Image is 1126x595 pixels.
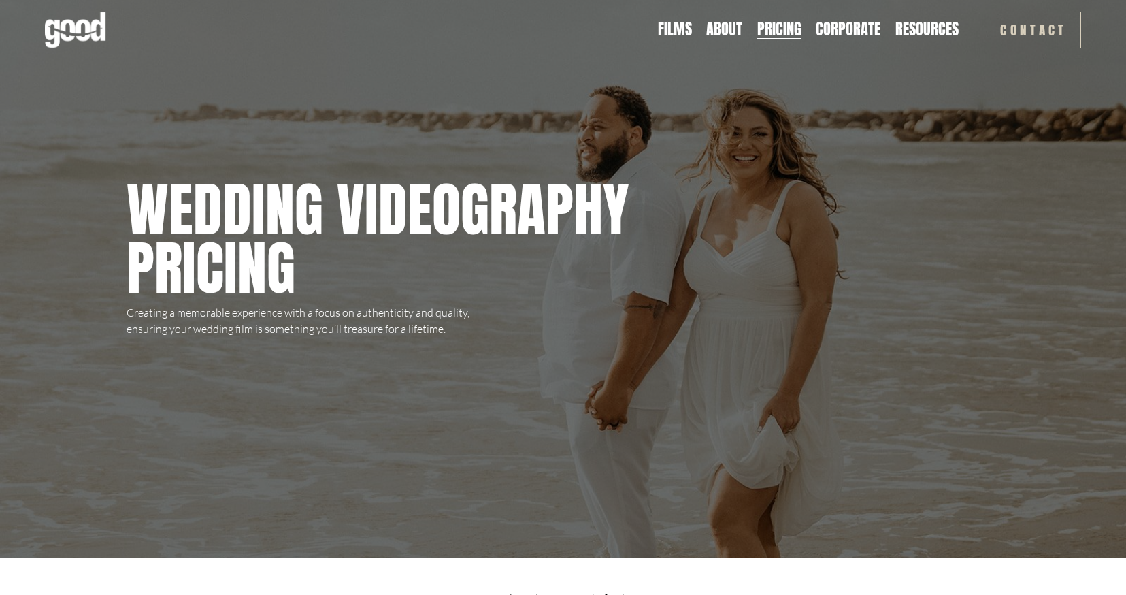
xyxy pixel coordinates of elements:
a: Corporate [816,19,880,40]
a: Contact [987,12,1081,48]
img: Good Feeling Films [45,12,105,48]
h1: Wedding videography pricing [127,180,719,297]
a: folder dropdown [895,19,959,40]
a: Pricing [757,19,801,40]
p: Creating a memorable experience with a focus on authenticity and quality, ensuring your wedding f... [127,304,479,337]
a: Films [658,19,692,40]
span: Resources [895,20,959,39]
a: About [706,19,742,40]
